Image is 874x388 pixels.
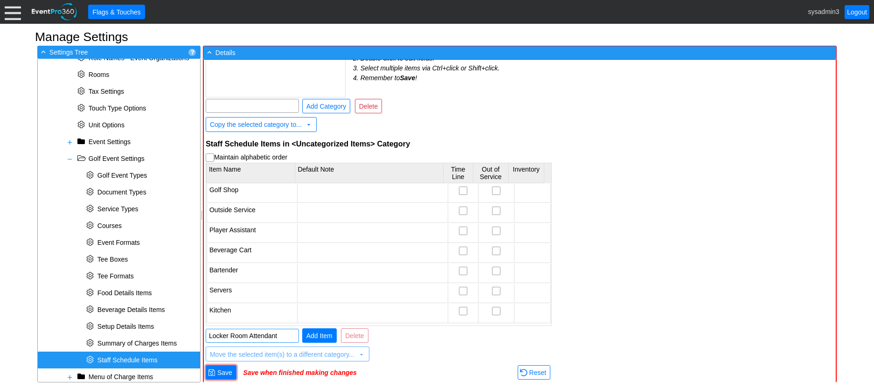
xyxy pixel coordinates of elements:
span: Copy the selected category to... [208,119,312,130]
td: Golf Shop [207,184,297,203]
span: Reset [527,368,548,377]
span: Golf Event Settings [89,155,145,162]
span: Reset [520,367,548,377]
td: Player Assistant [207,224,297,243]
span: Touch Type Options [89,104,146,112]
img: EventPro360 [30,1,79,22]
span: Save [215,368,234,377]
div: Menu: Click or 'Crtl+M' to toggle menu open/close [5,4,21,20]
span: Flags & Touches [90,7,142,17]
span: Food Details Items [97,289,152,297]
td: Servers [207,284,297,303]
th: Inventory [508,163,544,183]
span: Event Formats [97,239,140,246]
h1: Manage Settings [35,31,839,43]
span: Move the selected item(s) to a different category... [210,351,354,358]
span: Courses [97,222,122,229]
span: Tee Formats [97,272,134,280]
span: Copy the selected category to... [210,121,302,129]
td: Bartender [207,264,297,283]
td: Kitchen [207,304,297,323]
span: Tee Boxes [97,256,128,263]
a: Logout [845,5,869,19]
span: Add Category [305,102,348,111]
th: Item Name [206,163,295,183]
span: Golf Event Types [97,172,147,179]
span: Save [208,367,234,377]
span: Settings Tree [49,48,88,56]
span: Details [215,49,236,56]
span: Rooms [89,71,109,78]
span: Unit Options [89,121,125,129]
span: - [205,48,214,56]
td: Outside Service [207,204,297,223]
span: Service Types [97,205,139,213]
span: Document Types [97,188,146,196]
span: Save when finished making changes [243,369,357,376]
span: Delete [357,102,380,111]
li: Select multiple items via Ctrl+click or Shift+click. [361,63,552,73]
span: Tax Settings [89,88,124,95]
span: Staff Schedule Items [97,356,158,364]
td: Beverage Cart [207,244,297,263]
span: Delete [343,331,366,340]
th: Out of Service [473,163,508,183]
span: Setup Details Items [97,323,154,330]
span: Summary of Charges Items [97,339,177,347]
span: Move the selected item(s) to a different category... [208,349,365,359]
span: sysadmin3 [808,7,839,15]
span: - [39,48,48,56]
span: Beverage Details Items [97,306,165,313]
span: Delete [357,101,380,111]
span: Add Item [305,331,334,340]
span: Event Settings [89,138,131,145]
li: Remember to ! [361,73,552,83]
th: Default Note [295,163,444,183]
th: Time Line [444,163,473,183]
b: Save [400,74,415,82]
span: Staff Schedule Items in <Uncategorized Items> Category [206,139,410,148]
span: Add Category [305,101,348,111]
span: Menu of Charge Items [89,373,153,381]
